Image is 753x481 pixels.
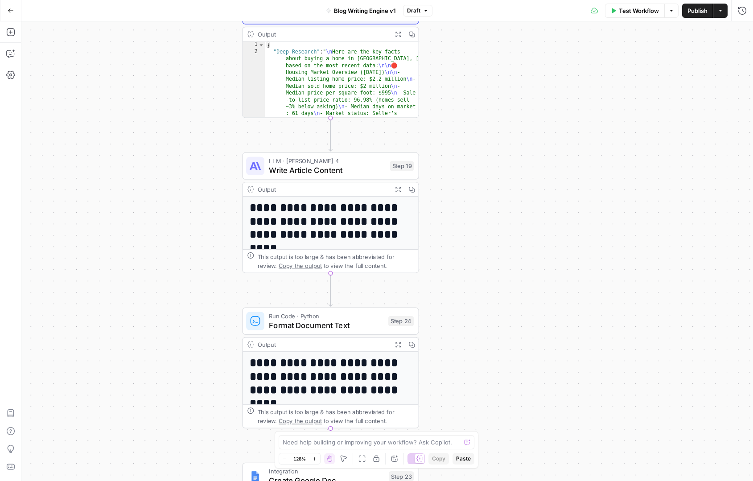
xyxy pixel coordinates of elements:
[258,41,264,48] span: Toggle code folding, rows 1 through 3
[403,5,432,16] button: Draft
[269,156,385,165] span: LLM · [PERSON_NAME] 4
[243,41,265,48] div: 1
[605,4,664,18] button: Test Workflow
[279,418,322,424] span: Copy the output
[258,252,414,270] div: This output is too large & has been abbreviated for review. to view the full content.
[687,6,708,15] span: Publish
[258,29,388,38] div: Output
[432,455,445,463] span: Copy
[456,455,471,463] span: Paste
[258,185,388,193] div: Output
[269,164,385,176] span: Write Article Content
[682,4,713,18] button: Publish
[258,407,414,426] div: This output is too large & has been abbreviated for review. to view the full content.
[258,340,388,349] div: Output
[334,6,396,15] span: Blog Writing Engine v1
[388,316,414,326] div: Step 24
[269,467,384,476] span: Integration
[428,453,449,465] button: Copy
[293,455,306,462] span: 128%
[321,4,401,18] button: Blog Writing Engine v1
[329,118,333,151] g: Edge from step_18 to step_19
[269,312,383,321] span: Run Code · Python
[269,319,383,331] span: Format Document Text
[390,161,414,171] div: Step 19
[453,453,474,465] button: Paste
[619,6,659,15] span: Test Workflow
[329,273,333,306] g: Edge from step_19 to step_24
[279,262,322,269] span: Copy the output
[407,7,420,15] span: Draft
